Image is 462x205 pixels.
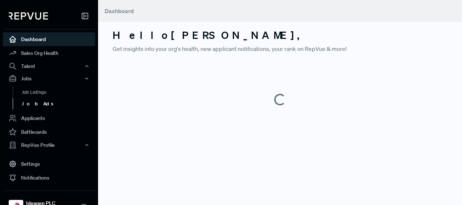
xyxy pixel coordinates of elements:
a: Applicants [3,111,95,125]
button: RepVue Profile [3,139,95,151]
h3: Hello [PERSON_NAME] , [113,29,447,41]
a: Job Ads [13,98,105,110]
a: Job Listings [13,87,105,98]
a: Sales Org Health [3,46,95,60]
span: Dashboard [105,7,134,15]
a: Notifications [3,171,95,185]
button: Talent [3,60,95,72]
p: Get insights into your org's health, new applicant notifications, your rank on RepVue & more! [113,44,447,53]
a: Settings [3,157,95,171]
a: Dashboard [3,32,95,46]
img: RepVue [9,12,48,20]
button: Jobs [3,72,95,85]
a: Battlecards [3,125,95,139]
